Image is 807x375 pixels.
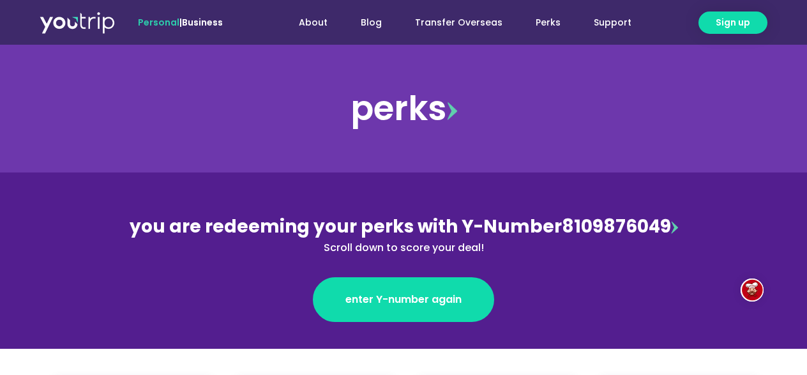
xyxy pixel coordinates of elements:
[257,11,648,34] nav: Menu
[138,16,179,29] span: Personal
[344,11,398,34] a: Blog
[577,11,648,34] a: Support
[519,11,577,34] a: Perks
[130,214,562,239] span: you are redeeming your perks with Y-Number
[126,240,681,256] div: Scroll down to score your deal!
[126,213,681,256] div: 8109876049
[716,16,750,29] span: Sign up
[313,277,494,322] a: enter Y-number again
[282,11,344,34] a: About
[345,292,462,307] span: enter Y-number again
[741,279,763,301] img: svg+xml,%3Csvg%20width%3D%2234%22%20height%3D%2234%22%20viewBox%3D%220%200%2034%2034%22%20fill%3D...
[741,279,763,301] img: svg%3E%0A
[698,11,767,34] a: Sign up
[398,11,519,34] a: Transfer Overseas
[138,16,223,29] span: |
[182,16,223,29] a: Business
